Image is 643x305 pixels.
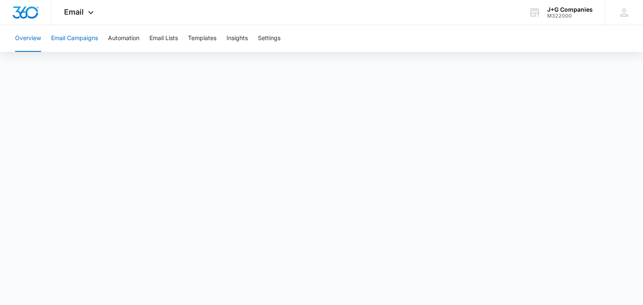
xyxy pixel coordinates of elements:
[64,8,84,16] span: Email
[226,25,248,52] button: Insights
[51,25,98,52] button: Email Campaigns
[108,25,139,52] button: Automation
[258,25,280,52] button: Settings
[188,25,216,52] button: Templates
[547,6,593,13] div: account name
[547,13,593,19] div: account id
[15,25,41,52] button: Overview
[149,25,178,52] button: Email Lists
